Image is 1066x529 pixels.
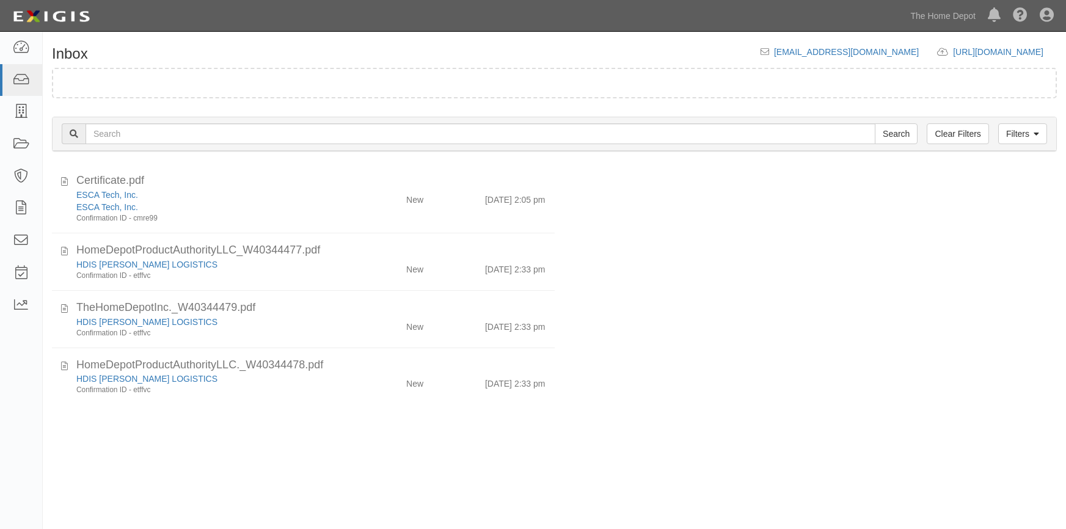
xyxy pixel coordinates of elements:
a: [EMAIL_ADDRESS][DOMAIN_NAME] [774,47,919,57]
a: ESCA Tech, Inc. [76,202,138,212]
div: New [406,258,423,275]
a: Filters [998,123,1047,144]
div: HomeDepotProductAuthorityLLC_W40344477.pdf [76,243,546,258]
a: The Home Depot [904,4,982,28]
div: ESCA Tech, Inc. [76,201,342,213]
div: [DATE] 2:33 pm [485,373,546,390]
div: Confirmation ID - etffvc [76,271,342,281]
div: Confirmation ID - cmre99 [76,213,342,224]
div: ESCA Tech, Inc. [76,189,342,201]
div: [DATE] 2:33 pm [485,258,546,275]
img: logo-5460c22ac91f19d4615b14bd174203de0afe785f0fc80cf4dbbc73dc1793850b.png [9,5,93,27]
a: Clear Filters [927,123,988,144]
input: Search [875,123,918,144]
div: Confirmation ID - etffvc [76,385,342,395]
div: HDIS ANDERSEN LOGISTICS [76,316,342,328]
div: TheHomeDepotInc._W40344479.pdf [76,300,546,316]
a: HDIS [PERSON_NAME] LOGISTICS [76,260,217,269]
div: HDIS ANDERSEN LOGISTICS [76,373,342,385]
a: HDIS [PERSON_NAME] LOGISTICS [76,317,217,327]
div: New [406,189,423,206]
div: [DATE] 2:05 pm [485,189,546,206]
a: [URL][DOMAIN_NAME] [953,47,1057,57]
div: [DATE] 2:33 pm [485,316,546,333]
input: Search [86,123,875,144]
a: ESCA Tech, Inc. [76,190,138,200]
div: Certificate.pdf [76,173,546,189]
a: HDIS [PERSON_NAME] LOGISTICS [76,374,217,384]
div: HomeDepotProductAuthorityLLC._W40344478.pdf [76,357,546,373]
i: Help Center - Complianz [1013,9,1028,23]
div: New [406,373,423,390]
div: Confirmation ID - etffvc [76,328,342,338]
h1: Inbox [52,46,88,62]
div: HDIS ANDERSEN LOGISTICS [76,258,342,271]
div: New [406,316,423,333]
